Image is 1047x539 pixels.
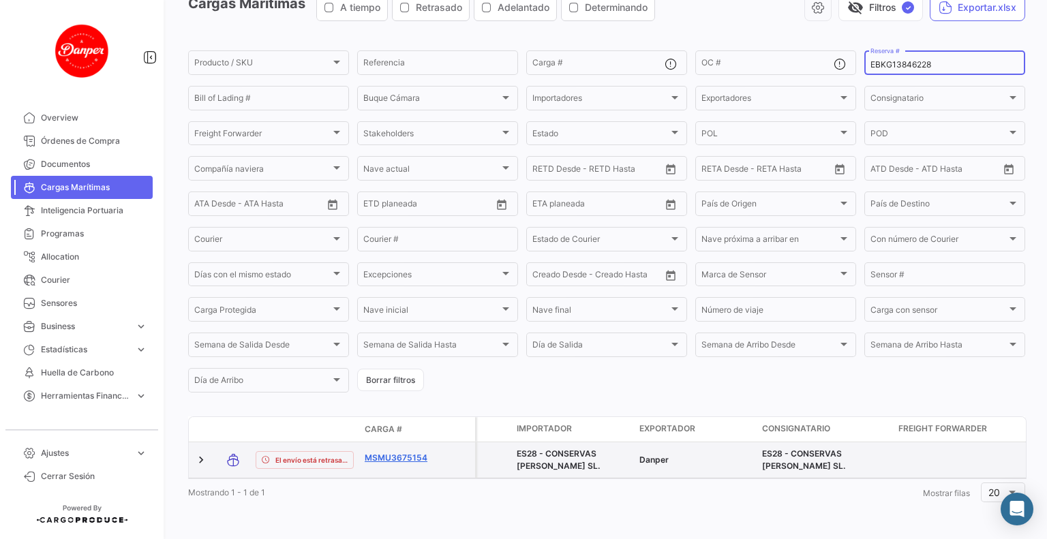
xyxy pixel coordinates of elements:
[275,455,348,465] span: El envío está retrasado.
[639,455,669,465] span: Danper
[11,129,153,153] a: Órdenes de Compra
[661,194,681,215] button: Open calendar
[701,131,838,140] span: POL
[363,272,500,281] span: Excepciones
[135,320,147,333] span: expand_more
[870,307,1007,317] span: Carga con sensor
[41,447,130,459] span: Ajustes
[41,204,147,217] span: Inteligencia Portuaria
[498,1,549,14] span: Adelantado
[532,272,587,281] input: Creado Desde
[870,201,1007,211] span: País de Destino
[416,1,462,14] span: Retrasado
[135,447,147,459] span: expand_more
[491,194,512,215] button: Open calendar
[11,361,153,384] a: Huella de Carbono
[870,342,1007,352] span: Semana de Arribo Hasta
[893,417,1029,442] datatable-header-cell: Freight Forwarder
[870,236,1007,246] span: Con número de Courier
[596,272,658,281] input: Creado Hasta
[363,307,500,317] span: Nave inicial
[830,159,850,179] button: Open calendar
[41,297,147,309] span: Sensores
[41,228,147,240] span: Programas
[194,272,331,281] span: Días con el mismo estado
[11,106,153,129] a: Overview
[41,112,147,124] span: Overview
[11,268,153,292] a: Courier
[41,343,130,356] span: Estadísticas
[566,201,628,211] input: Hasta
[511,417,634,442] datatable-header-cell: Importador
[48,16,116,84] img: danper-logo.png
[397,201,459,211] input: Hasta
[701,342,838,352] span: Semana de Arribo Desde
[363,166,500,175] span: Nave actual
[532,166,557,175] input: Desde
[585,1,648,14] span: Determinando
[762,448,845,471] span: ES28 - CONSERVAS MEDRANO SL.
[532,131,669,140] span: Estado
[135,390,147,402] span: expand_more
[441,424,475,435] datatable-header-cell: Póliza
[194,236,331,246] span: Courier
[363,201,388,211] input: Desde
[701,272,838,281] span: Marca de Sensor
[701,201,838,211] span: País de Origen
[322,194,343,215] button: Open calendar
[661,265,681,286] button: Open calendar
[41,367,147,379] span: Huella de Carbono
[661,159,681,179] button: Open calendar
[566,166,628,175] input: Hasta
[357,369,424,391] button: Borrar filtros
[41,135,147,147] span: Órdenes de Compra
[532,307,669,317] span: Nave final
[194,378,331,387] span: Día de Arribo
[639,422,695,435] span: Exportador
[41,390,130,402] span: Herramientas Financieras
[11,176,153,199] a: Cargas Marítimas
[757,417,893,442] datatable-header-cell: Consignatario
[216,424,250,435] datatable-header-cell: Modo de Transporte
[923,166,984,175] input: ATD Hasta
[532,236,669,246] span: Estado de Courier
[762,422,830,435] span: Consignatario
[477,417,511,442] datatable-header-cell: Carga Protegida
[1001,493,1033,525] div: Abrir Intercom Messenger
[870,166,913,175] input: ATD Desde
[41,158,147,170] span: Documentos
[41,470,147,482] span: Cerrar Sesión
[194,453,208,467] a: Expand/Collapse Row
[11,222,153,245] a: Programas
[194,166,331,175] span: Compañía naviera
[340,1,380,14] span: A tiempo
[363,131,500,140] span: Stakeholders
[250,424,359,435] datatable-header-cell: Estado de Envio
[999,159,1019,179] button: Open calendar
[11,153,153,176] a: Documentos
[532,201,557,211] input: Desde
[359,418,441,441] datatable-header-cell: Carga #
[245,201,307,211] input: ATA Hasta
[701,166,726,175] input: Desde
[41,181,147,194] span: Cargas Marítimas
[870,95,1007,105] span: Consignatario
[11,199,153,222] a: Inteligencia Portuaria
[532,95,669,105] span: Importadores
[188,487,265,497] span: Mostrando 1 - 1 de 1
[194,307,331,317] span: Carga Protegida
[532,342,669,352] span: Día de Salida
[11,245,153,268] a: Allocation
[365,423,402,435] span: Carga #
[11,292,153,315] a: Sensores
[363,342,500,352] span: Semana de Salida Hasta
[194,342,331,352] span: Semana de Salida Desde
[701,236,838,246] span: Nave próxima a arribar en
[194,60,331,70] span: Producto / SKU
[365,452,436,464] a: MSMU3675154
[194,201,236,211] input: ATA Desde
[923,488,970,498] span: Mostrar filas
[135,343,147,356] span: expand_more
[735,166,797,175] input: Hasta
[634,417,757,442] datatable-header-cell: Exportador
